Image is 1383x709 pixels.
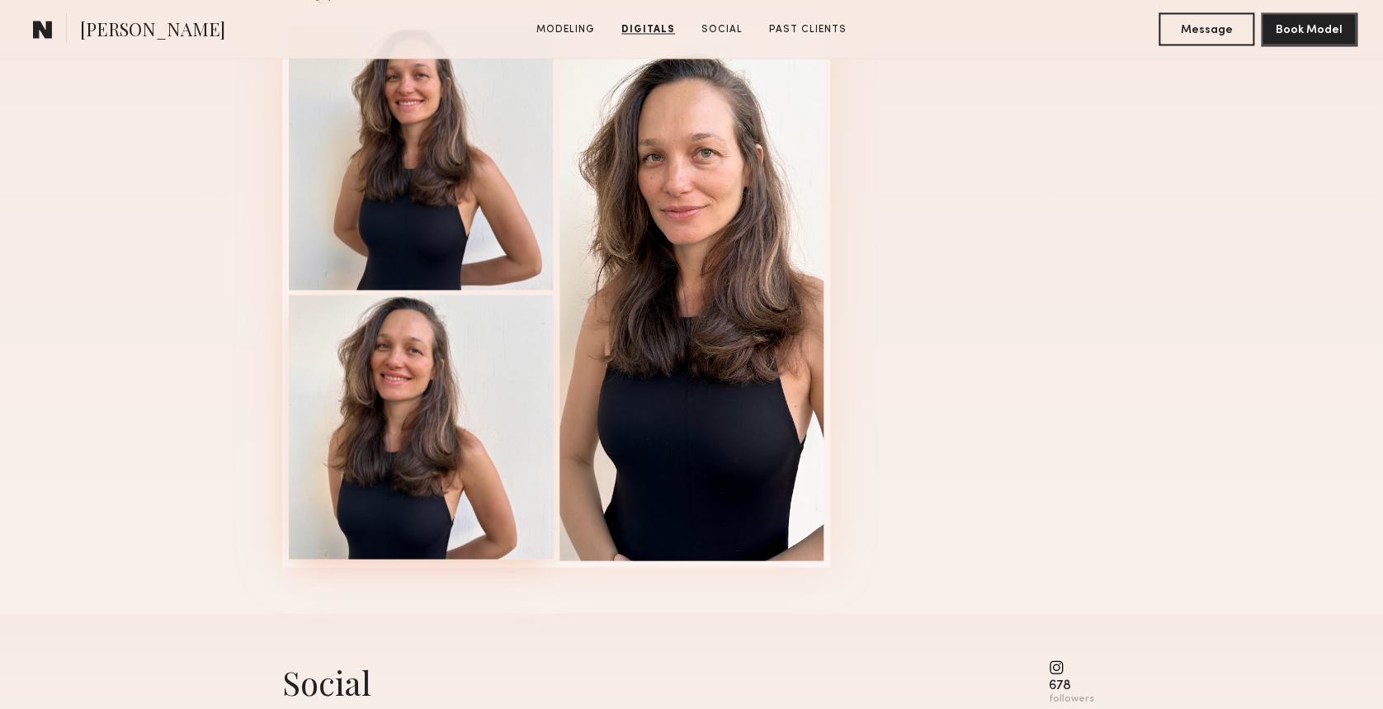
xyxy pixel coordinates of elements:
span: [PERSON_NAME] [80,17,225,45]
button: Book Model [1261,12,1357,45]
a: Modeling [530,22,602,37]
a: Past Clients [762,22,853,37]
div: Social [282,659,371,703]
a: Book Model [1261,21,1357,35]
button: Message [1159,12,1254,45]
div: followers [1049,692,1094,705]
div: 678 [1049,679,1094,692]
a: Social [695,22,749,37]
a: Digitals [615,22,682,37]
